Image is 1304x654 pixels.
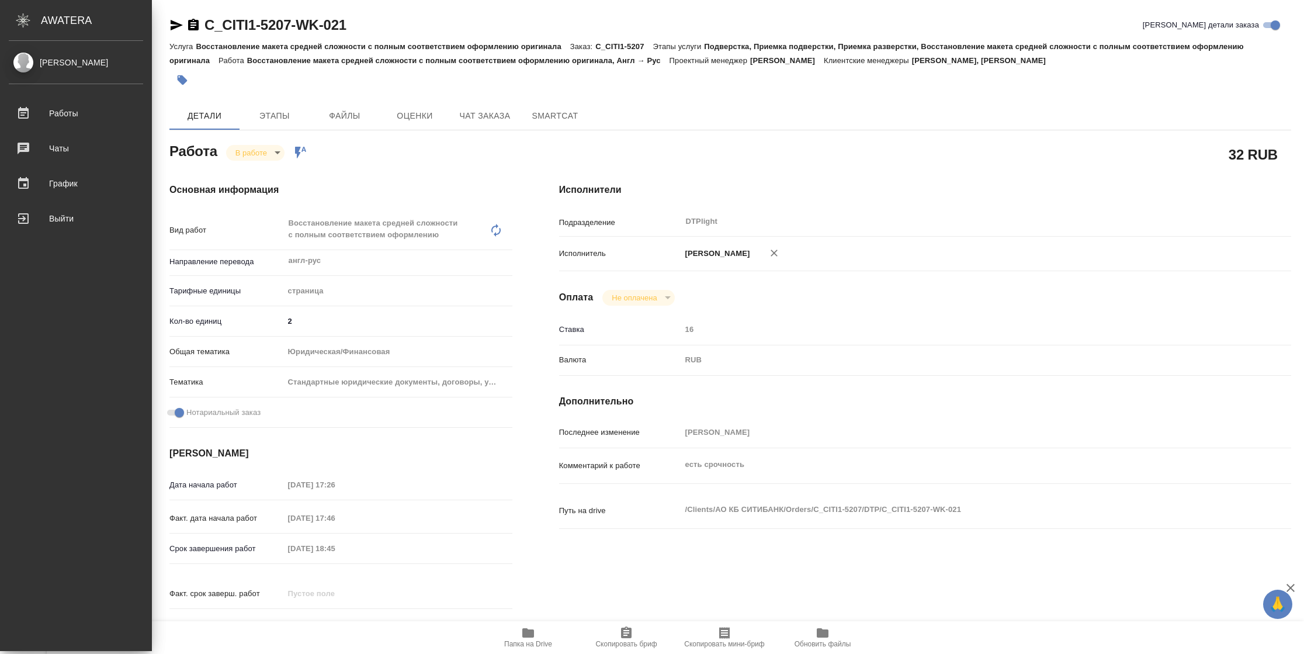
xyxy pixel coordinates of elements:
input: Пустое поле [284,540,386,557]
h4: Дополнительно [559,395,1291,409]
input: Пустое поле [284,476,386,493]
p: Факт. срок заверш. работ [169,588,284,600]
p: Клиентские менеджеры [824,56,912,65]
div: AWATERA [41,9,152,32]
a: C_CITI1-5207-WK-021 [204,17,346,33]
p: Направление перевода [169,256,284,268]
p: [PERSON_NAME] [681,248,750,259]
button: 🙏 [1263,590,1292,619]
p: Проектный менеджер [670,56,750,65]
p: Комментарий к работе [559,460,681,472]
a: График [3,169,149,198]
span: Оценки [387,109,443,123]
p: Факт. дата начала работ [169,513,284,524]
div: Чаты [9,140,143,157]
input: Пустое поле [284,510,386,527]
div: График [9,175,143,192]
h4: Исполнители [559,183,1291,197]
button: Скопировать ссылку [186,18,200,32]
textarea: есть срочность [681,455,1230,475]
p: Кол-во единиц [169,316,284,327]
span: Нотариальный заказ [186,407,261,418]
p: Последнее изменение [559,427,681,438]
div: В работе [602,290,674,306]
p: Дата начала работ [169,479,284,491]
div: RUB [681,350,1230,370]
a: Чаты [3,134,149,163]
p: Валюта [559,354,681,366]
p: Срок завершения работ [169,543,284,555]
p: Подразделение [559,217,681,229]
span: Детали [176,109,233,123]
button: В работе [232,148,270,158]
p: Тарифные единицы [169,285,284,297]
a: Работы [3,99,149,128]
input: ✎ Введи что-нибудь [284,313,512,330]
button: Удалить исполнителя [761,240,787,266]
p: Заказ: [570,42,595,51]
div: [PERSON_NAME] [9,56,143,69]
button: Добавить тэг [169,67,195,93]
h2: 32 RUB [1229,144,1278,164]
h2: Работа [169,140,217,161]
p: Этапы услуги [653,42,705,51]
button: Папка на Drive [479,621,577,654]
p: Исполнитель [559,248,681,259]
div: В работе [226,145,285,161]
button: Обновить файлы [774,621,872,654]
span: Папка на Drive [504,640,552,648]
p: C_CITI1-5207 [595,42,653,51]
span: Файлы [317,109,373,123]
p: [PERSON_NAME] [750,56,824,65]
span: Чат заказа [457,109,513,123]
p: Работа [219,56,247,65]
div: Юридическая/Финансовая [284,342,512,362]
input: ✎ Введи что-нибудь [284,615,386,632]
p: Срок завершения услуги [169,618,284,630]
p: Вид работ [169,224,284,236]
p: Восстановление макета средней сложности с полным соответствием оформлению оригинала, Англ → Рус [247,56,670,65]
input: Пустое поле [681,321,1230,338]
a: Выйти [3,204,149,233]
p: Подверстка, Приемка подверстки, Приемка разверстки, Восстановление макета средней сложности с пол... [169,42,1244,65]
button: Скопировать бриф [577,621,675,654]
input: Пустое поле [284,585,386,602]
input: Пустое поле [681,424,1230,441]
div: страница [284,281,512,301]
span: 🙏 [1268,592,1288,617]
h4: Оплата [559,290,594,304]
h4: [PERSON_NAME] [169,447,512,461]
p: Восстановление макета средней сложности с полным соответствием оформлению оригинала [196,42,570,51]
div: Выйти [9,210,143,227]
span: SmartCat [527,109,583,123]
button: Не оплачена [608,293,660,303]
p: Путь на drive [559,505,681,517]
p: Услуга [169,42,196,51]
span: Скопировать бриф [595,640,657,648]
span: Обновить файлы [795,640,851,648]
p: Общая тематика [169,346,284,358]
button: Скопировать мини-бриф [675,621,774,654]
p: [PERSON_NAME], [PERSON_NAME] [912,56,1055,65]
textarea: /Clients/АО КБ СИТИБАНК/Orders/C_CITI1-5207/DTP/C_CITI1-5207-WK-021 [681,500,1230,520]
div: Работы [9,105,143,122]
h4: Основная информация [169,183,512,197]
span: Скопировать мини-бриф [684,640,764,648]
span: [PERSON_NAME] детали заказа [1143,19,1259,31]
div: Стандартные юридические документы, договоры, уставы [284,372,512,392]
button: Скопировать ссылку для ЯМессенджера [169,18,183,32]
p: Ставка [559,324,681,335]
p: Тематика [169,376,284,388]
span: Этапы [247,109,303,123]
